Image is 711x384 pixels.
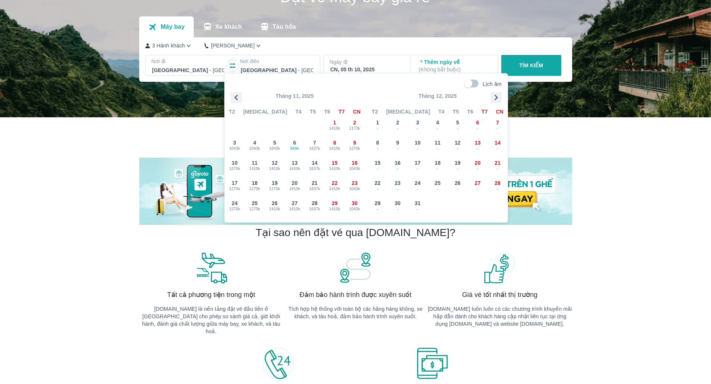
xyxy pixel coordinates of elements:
p: Tháng 11, 2025 [225,92,365,100]
p: Tàu hỏa [272,23,296,31]
span: - [368,206,387,212]
button: 141637k [305,156,325,176]
div: transportation tabs [139,16,305,37]
span: 18 [252,179,258,187]
button: 12- [448,136,468,156]
button: 14- [487,136,508,156]
span: 7 [496,119,499,126]
button: 191270k [265,176,285,196]
span: 1270k [245,206,265,212]
button: 71637k [305,136,325,156]
button: 221410k [325,176,345,196]
p: Nơi đi [152,58,225,65]
p: Ngày đi [330,58,403,66]
span: - [428,186,448,192]
p: [DOMAIN_NAME] luôn luôn có các chương trình khuyến mãi hấp dẫn dành cho khách hàng cập nhật liên ... [428,305,572,328]
button: 17- [408,156,428,176]
button: 25- [428,176,448,196]
span: - [368,166,387,172]
button: 231043k [344,176,365,196]
button: 2- [388,115,408,136]
span: - [488,126,507,131]
button: 171270k [225,176,245,196]
button: 281637k [305,196,325,216]
p: Xe khách [215,23,242,31]
span: 28 [312,199,318,207]
button: 7- [487,115,508,136]
button: 22- [368,176,388,196]
button: 111410k [245,156,265,176]
span: - [428,146,448,152]
button: 3 Hành khách [145,42,193,50]
span: 30 [352,199,358,207]
span: - [368,146,387,152]
span: 22 [332,179,338,187]
button: 3- [408,115,428,136]
span: 1410k [325,126,344,131]
span: 10 [415,139,421,146]
button: 241270k [225,196,245,216]
span: 1043k [345,166,364,172]
span: - [468,126,487,131]
button: 291410k [325,196,345,216]
span: - [468,186,487,192]
button: 30- [388,196,408,216]
div: CN, 05 th 10, 2025 [330,66,403,73]
span: - [408,186,427,192]
span: Giá vé tốt nhất thị trường [462,290,537,299]
button: 261410k [265,196,285,216]
span: - [368,186,387,192]
span: - [448,126,467,131]
span: 25 [252,199,258,207]
span: 1410k [265,206,284,212]
button: 8- [368,136,388,156]
span: - [388,186,408,192]
span: - [408,146,427,152]
h2: Chương trình giảm giá [139,129,572,143]
button: 19- [448,156,468,176]
button: 20- [468,156,488,176]
button: 13- [468,136,488,156]
button: 91270k [344,136,365,156]
span: 5 [273,139,276,146]
span: 1270k [225,166,244,172]
span: CN [496,108,503,115]
span: 30 [395,199,400,207]
span: T6 [324,108,330,115]
span: 11 [435,139,441,146]
span: 17 [232,179,238,187]
span: 8 [376,139,379,146]
span: 23 [395,179,400,187]
span: 1410k [325,186,344,192]
h2: Tại sao nên đặt vé qua [DOMAIN_NAME]? [256,226,455,239]
span: 15 [375,159,381,167]
span: 1043k [345,186,364,192]
span: 9 [396,139,399,146]
button: 11- [428,136,448,156]
span: 24 [415,179,421,187]
span: - [388,166,408,172]
span: 1637k [305,186,324,192]
span: 27 [475,179,481,187]
span: 29 [332,199,338,207]
span: 4 [436,119,439,126]
span: 1637k [305,146,324,152]
button: 29- [368,196,388,216]
p: Thêm ngày về [419,58,491,73]
button: 1- [368,115,388,136]
p: Tích hợp hệ thống với toàn bộ các hãng hàng không, xe khách, và tàu hoả, đảm bảo hành trình xuyên... [283,305,428,320]
span: - [468,146,487,152]
span: T7 [339,108,344,115]
p: TÌM KIẾM [519,62,543,69]
span: 1173k [345,126,364,131]
span: 1637k [305,166,324,172]
span: 1270k [225,186,244,192]
span: 7 [313,139,316,146]
button: 101270k [225,156,245,176]
span: 2 [396,119,399,126]
span: - [448,186,467,192]
button: 31- [408,196,428,216]
span: Tất cả phương tiện trong một [167,290,255,299]
button: 41043k [245,136,265,156]
img: banner-home [139,158,572,225]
